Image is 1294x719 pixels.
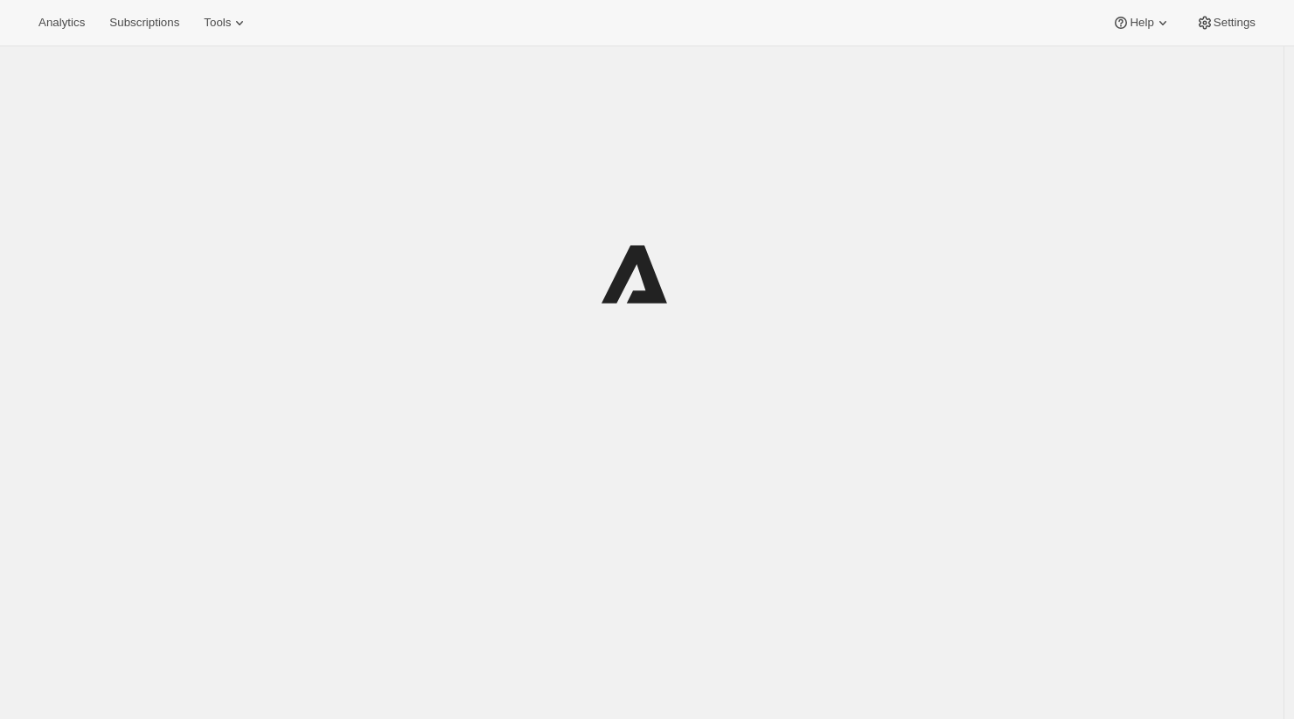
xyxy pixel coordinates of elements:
button: Settings [1186,10,1266,35]
span: Settings [1214,16,1256,30]
button: Subscriptions [99,10,190,35]
span: Analytics [38,16,85,30]
span: Subscriptions [109,16,179,30]
button: Analytics [28,10,95,35]
button: Help [1102,10,1181,35]
span: Tools [204,16,231,30]
button: Tools [193,10,259,35]
span: Help [1130,16,1153,30]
